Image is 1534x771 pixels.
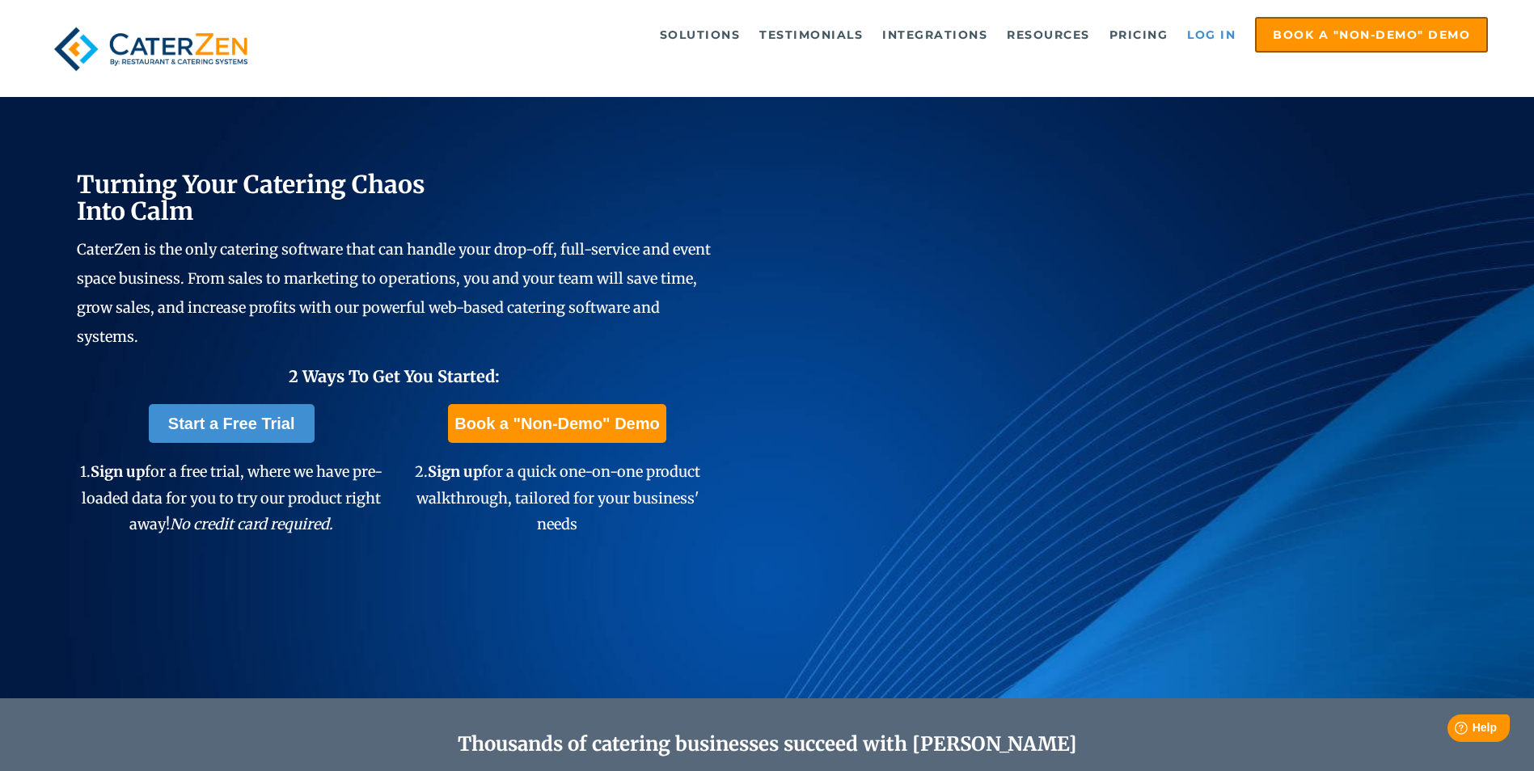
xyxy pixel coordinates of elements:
[1390,708,1516,753] iframe: Help widget launcher
[751,19,871,51] a: Testimonials
[80,462,382,533] span: 1. for a free trial, where we have pre-loaded data for you to try our product right away!
[652,19,749,51] a: Solutions
[428,462,482,481] span: Sign up
[170,515,333,533] em: No credit card required.
[1179,19,1244,51] a: Log in
[91,462,145,481] span: Sign up
[1101,19,1177,51] a: Pricing
[77,169,425,226] span: Turning Your Catering Chaos Into Calm
[77,240,711,346] span: CaterZen is the only catering software that can handle your drop-off, full-service and event spac...
[293,17,1488,53] div: Navigation Menu
[154,733,1381,756] h2: Thousands of catering businesses succeed with [PERSON_NAME]
[149,404,315,443] a: Start a Free Trial
[448,404,666,443] a: Book a "Non-Demo" Demo
[1255,17,1488,53] a: Book a "Non-Demo" Demo
[415,462,700,533] span: 2. for a quick one-on-one product walkthrough, tailored for your business' needs
[874,19,995,51] a: Integrations
[999,19,1098,51] a: Resources
[289,366,500,386] span: 2 Ways To Get You Started:
[46,17,256,81] img: caterzen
